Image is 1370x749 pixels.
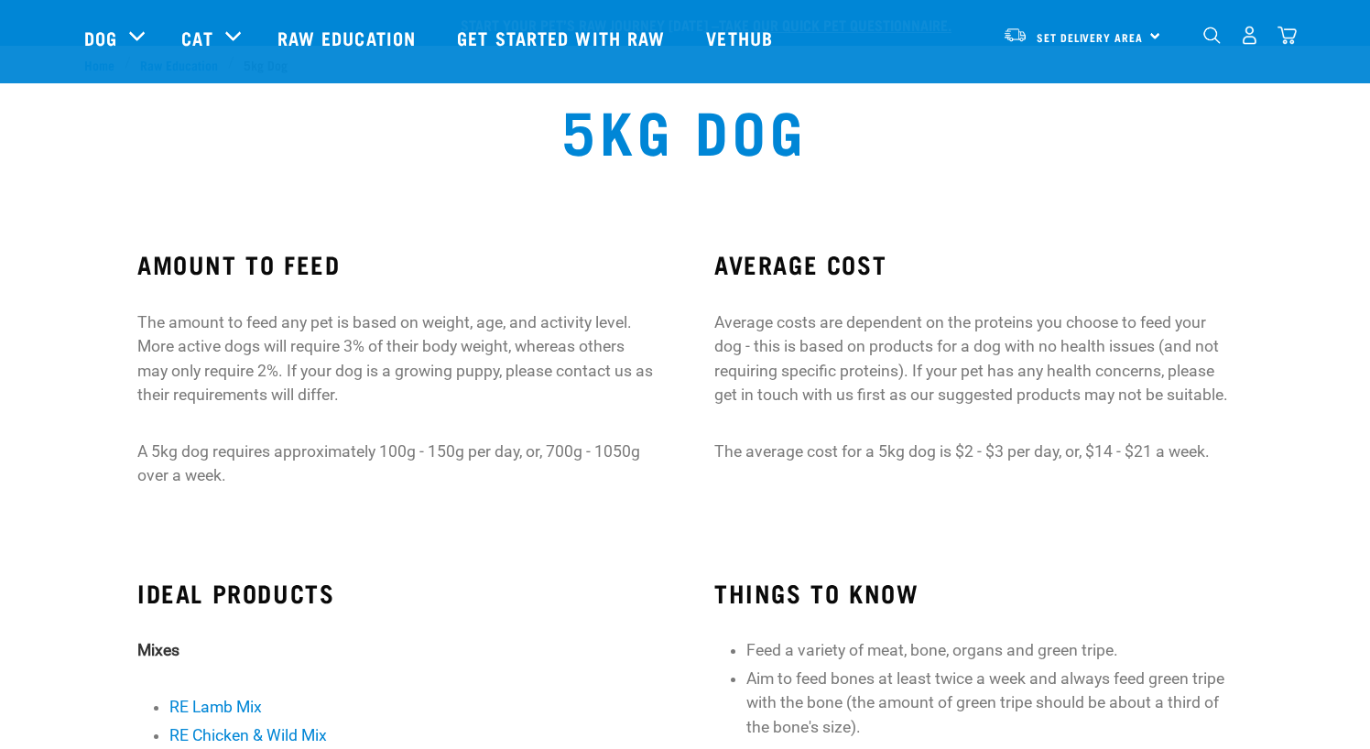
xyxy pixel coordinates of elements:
h3: IDEAL PRODUCTS [137,579,656,607]
a: RE Lamb Mix [169,698,262,716]
li: Aim to feed bones at least twice a week and always feed green tripe with the bone (the amount of ... [746,667,1233,739]
span: Set Delivery Area [1037,34,1143,40]
a: RE Chicken & Wild Mix [169,726,327,744]
h3: AMOUNT TO FEED [137,250,656,278]
img: home-icon-1@2x.png [1203,27,1221,44]
p: The amount to feed any pet is based on weight, age, and activity level. More active dogs will req... [137,310,656,407]
p: The average cost for a 5kg dog is $2 - $3 per day, or, $14 - $21 a week. [714,440,1233,463]
img: user.png [1240,26,1259,45]
li: Feed a variety of meat, bone, organs and green tripe. [746,638,1233,662]
a: Get started with Raw [439,1,688,74]
h3: AVERAGE COST [714,250,1233,278]
img: van-moving.png [1003,27,1027,43]
a: Cat [181,24,212,51]
img: home-icon@2x.png [1278,26,1297,45]
a: Vethub [688,1,796,74]
p: A 5kg dog requires approximately 100g - 150g per day, or, 700g - 1050g over a week. [137,440,656,488]
a: Dog [84,24,117,51]
h1: 5kg Dog [562,96,808,162]
p: Average costs are dependent on the proteins you choose to feed your dog - this is based on produc... [714,310,1233,407]
strong: Mixes [137,641,179,659]
a: Raw Education [259,1,439,74]
h3: THINGS TO KNOW [714,579,1233,607]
